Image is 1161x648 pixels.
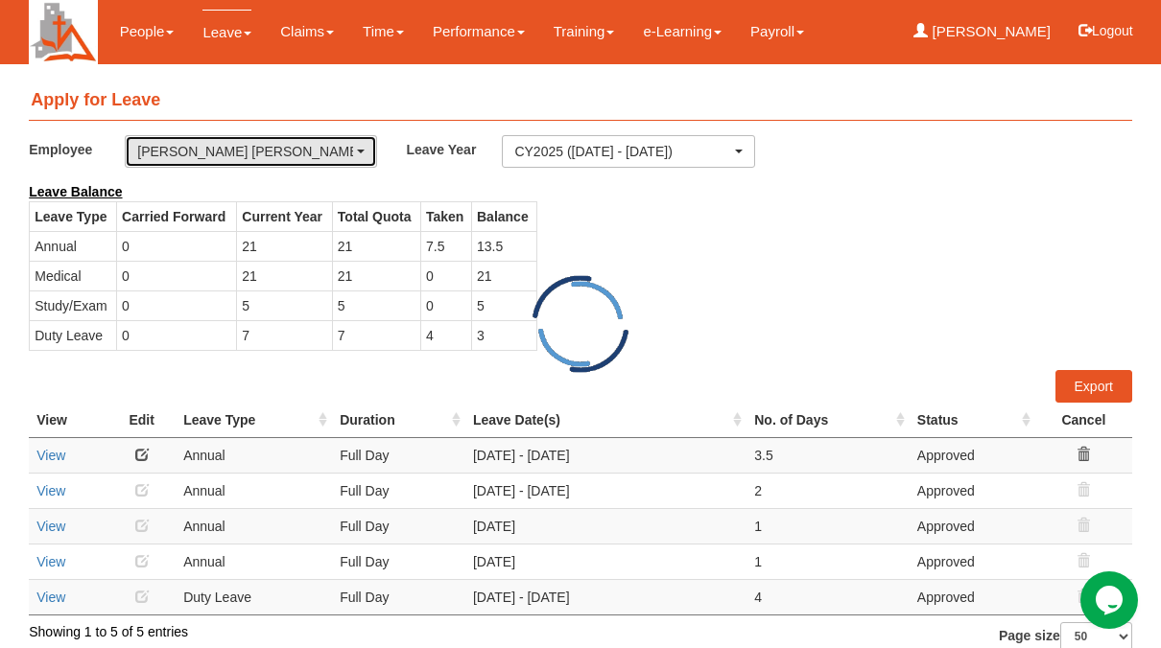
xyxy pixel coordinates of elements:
[421,201,472,231] th: Taken
[29,81,1132,121] h4: Apply for Leave
[471,290,536,320] td: 5
[502,135,754,168] button: CY2025 ([DATE] - [DATE])
[332,201,420,231] th: Total Quota
[36,590,65,605] a: View
[910,579,1035,614] td: Approved
[421,290,472,320] td: 0
[280,10,334,54] a: Claims
[29,403,107,438] th: View
[465,403,746,438] th: Leave Date(s) : activate to sort column ascending
[465,508,746,544] td: [DATE]
[1055,370,1132,403] a: Export
[117,201,237,231] th: Carried Forward
[176,579,332,614] td: Duty Leave
[30,290,117,320] td: Study/Exam
[554,10,615,54] a: Training
[332,508,465,544] td: Full Day
[746,403,910,438] th: No. of Days : activate to sort column ascending
[30,201,117,231] th: Leave Type
[29,184,122,199] b: Leave Balance
[471,201,536,231] th: Balance
[465,473,746,508] td: [DATE] - [DATE]
[332,437,465,473] td: Full Day
[332,290,420,320] td: 5
[125,135,377,168] button: [PERSON_NAME] [PERSON_NAME]
[465,437,746,473] td: [DATE] - [DATE]
[332,320,420,350] td: 7
[910,437,1035,473] td: Approved
[107,403,176,438] th: Edit
[237,261,333,290] td: 21
[332,261,420,290] td: 21
[237,290,333,320] td: 5
[332,544,465,579] td: Full Day
[471,231,536,261] td: 13.5
[421,261,472,290] td: 0
[332,473,465,508] td: Full Day
[36,519,65,534] a: View
[117,231,237,261] td: 0
[36,483,65,498] a: View
[746,437,910,473] td: 3.5
[910,508,1035,544] td: Approved
[913,10,1051,54] a: [PERSON_NAME]
[30,261,117,290] td: Medical
[237,231,333,261] td: 21
[332,579,465,614] td: Full Day
[421,231,472,261] td: 7.5
[746,579,910,614] td: 4
[202,10,251,55] a: Leave
[910,544,1035,579] td: Approved
[176,544,332,579] td: Annual
[406,135,502,163] label: Leave Year
[117,320,237,350] td: 0
[471,261,536,290] td: 21
[1080,571,1142,629] iframe: chat widget
[471,320,536,350] td: 3
[643,10,722,54] a: e-Learning
[1035,403,1132,438] th: Cancel
[363,10,404,54] a: Time
[433,10,525,54] a: Performance
[746,544,910,579] td: 1
[176,473,332,508] td: Annual
[237,201,333,231] th: Current Year
[237,320,333,350] td: 7
[36,554,65,569] a: View
[465,544,746,579] td: [DATE]
[421,320,472,350] td: 4
[332,231,420,261] td: 21
[117,261,237,290] td: 0
[30,231,117,261] td: Annual
[137,142,353,161] div: [PERSON_NAME] [PERSON_NAME]
[1065,8,1147,54] button: Logout
[514,142,730,161] div: CY2025 ([DATE] - [DATE])
[176,437,332,473] td: Annual
[750,10,804,54] a: Payroll
[176,403,332,438] th: Leave Type : activate to sort column ascending
[30,320,117,350] td: Duty Leave
[910,403,1035,438] th: Status : activate to sort column ascending
[465,579,746,614] td: [DATE] - [DATE]
[746,508,910,544] td: 1
[120,10,175,54] a: People
[36,448,65,463] a: View
[910,473,1035,508] td: Approved
[176,508,332,544] td: Annual
[117,290,237,320] td: 0
[29,135,125,163] label: Employee
[332,403,465,438] th: Duration : activate to sort column ascending
[746,473,910,508] td: 2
